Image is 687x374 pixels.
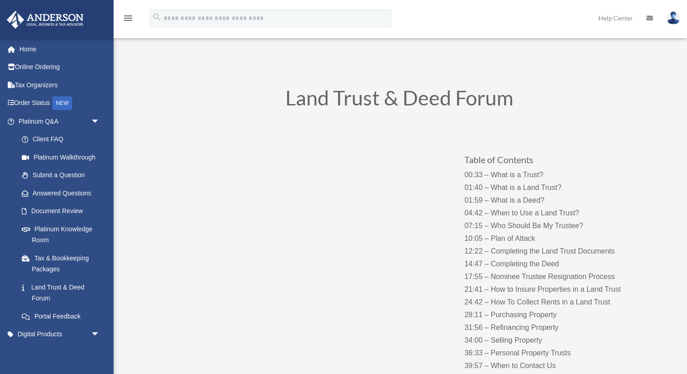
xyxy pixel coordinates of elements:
[91,343,109,362] span: arrow_drop_down
[13,184,114,202] a: Answered Questions
[667,11,680,25] img: User Pic
[123,16,134,24] a: menu
[13,130,114,149] a: Client FAQ
[6,325,114,344] a: Digital Productsarrow_drop_down
[152,12,162,22] i: search
[13,249,114,278] a: Tax & Bookkeeping Packages
[13,278,109,307] a: Land Trust & Deed Forum
[6,40,114,58] a: Home
[52,96,72,110] div: NEW
[6,94,114,113] a: Order StatusNEW
[6,76,114,94] a: Tax Organizers
[91,325,109,344] span: arrow_drop_down
[91,112,109,131] span: arrow_drop_down
[154,88,645,113] h1: Land Trust & Deed Forum
[13,220,114,249] a: Platinum Knowledge Room
[13,148,114,166] a: Platinum Walkthrough
[464,169,644,372] p: 00:33 – What is a Trust? 01:40 – What is a Land Trust? 01:59 – What is a Deed? 04:42 – When to Us...
[6,58,114,76] a: Online Ordering
[6,112,114,130] a: Platinum Q&Aarrow_drop_down
[13,202,114,220] a: Document Review
[464,155,644,169] h3: Table of Contents
[4,11,86,29] img: Anderson Advisors Platinum Portal
[13,166,114,185] a: Submit a Question
[6,343,114,361] a: My Entitiesarrow_drop_down
[13,307,114,325] a: Portal Feedback
[123,13,134,24] i: menu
